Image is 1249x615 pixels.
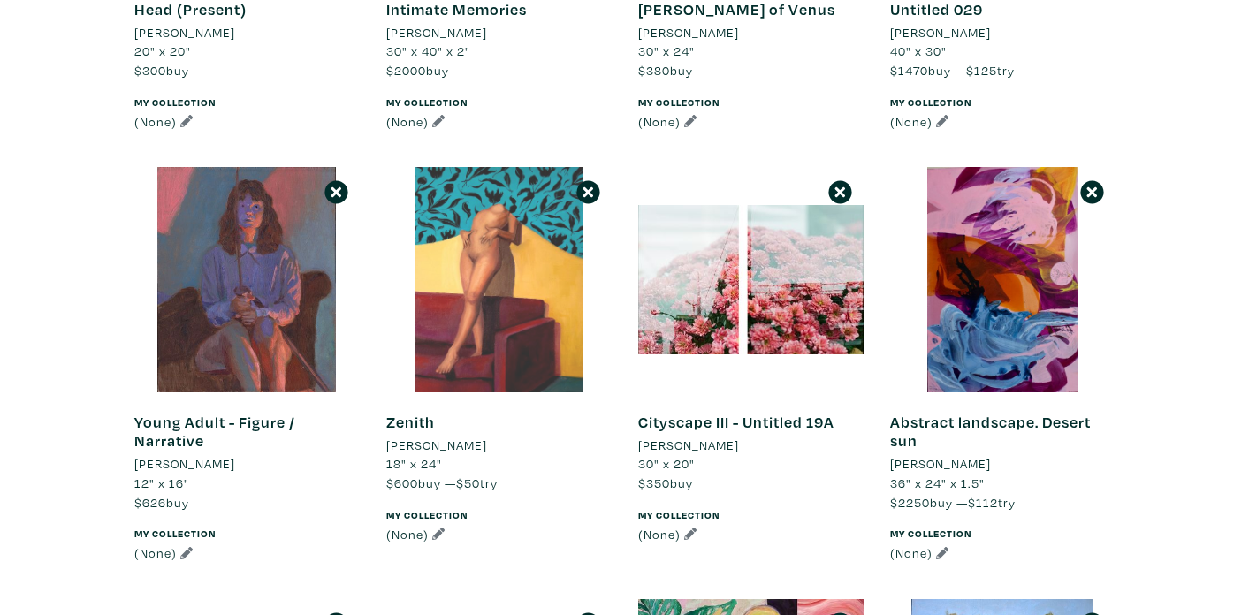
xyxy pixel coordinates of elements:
[386,455,442,472] span: 18" x 24"
[890,412,1091,452] a: Abstract landscape. Desert sun
[386,62,449,79] span: buy
[134,96,360,109] h6: My Collection
[890,528,1116,540] h6: My Collection
[386,62,426,79] span: $2000
[638,509,864,521] h6: My Collection
[386,23,487,42] li: [PERSON_NAME]
[638,42,695,59] span: 30" x 24"
[890,475,985,491] span: 36" x 24" x 1.5"
[890,23,1116,42] a: [PERSON_NAME]
[638,23,864,42] a: [PERSON_NAME]
[386,23,612,42] a: [PERSON_NAME]
[890,494,930,511] span: $2250
[638,526,681,543] span: (None)
[638,475,693,491] span: buy
[134,494,189,511] span: buy
[134,454,235,474] li: [PERSON_NAME]
[638,436,739,455] li: [PERSON_NAME]
[890,62,1015,79] span: buy — try
[386,436,612,455] a: [PERSON_NAME]
[890,454,1116,474] a: [PERSON_NAME]
[386,412,435,432] a: Zenith
[890,62,928,79] span: $1470
[134,454,360,474] a: [PERSON_NAME]
[890,96,1116,109] h6: My Collection
[386,436,487,455] li: [PERSON_NAME]
[134,62,166,79] span: $300
[134,23,235,42] li: [PERSON_NAME]
[890,113,933,130] span: (None)
[134,494,166,511] span: $626
[890,544,933,561] span: (None)
[638,23,739,42] li: [PERSON_NAME]
[890,494,1016,511] span: buy — try
[890,42,947,59] span: 40" x 30"
[134,475,189,491] span: 12" x 16"
[456,475,480,491] span: $50
[134,528,360,540] h6: My Collection
[134,23,360,42] a: [PERSON_NAME]
[968,494,998,511] span: $112
[386,509,612,521] h6: My Collection
[638,475,670,491] span: $350
[638,455,695,472] span: 30" x 20"
[386,42,470,59] span: 30" x 40" x 2"
[638,62,693,79] span: buy
[638,62,670,79] span: $380
[386,113,429,130] span: (None)
[386,475,498,491] span: buy — try
[890,23,991,42] li: [PERSON_NAME]
[890,454,991,474] li: [PERSON_NAME]
[966,62,997,79] span: $125
[386,96,612,109] h6: My Collection
[386,526,429,543] span: (None)
[134,42,191,59] span: 20" x 20"
[638,436,864,455] a: [PERSON_NAME]
[638,113,681,130] span: (None)
[134,544,177,561] span: (None)
[134,62,189,79] span: buy
[134,412,295,452] a: Young Adult - Figure / Narrative
[134,113,177,130] span: (None)
[638,412,834,432] a: Cityscape III - Untitled 19A
[638,96,864,109] h6: My Collection
[386,475,418,491] span: $600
